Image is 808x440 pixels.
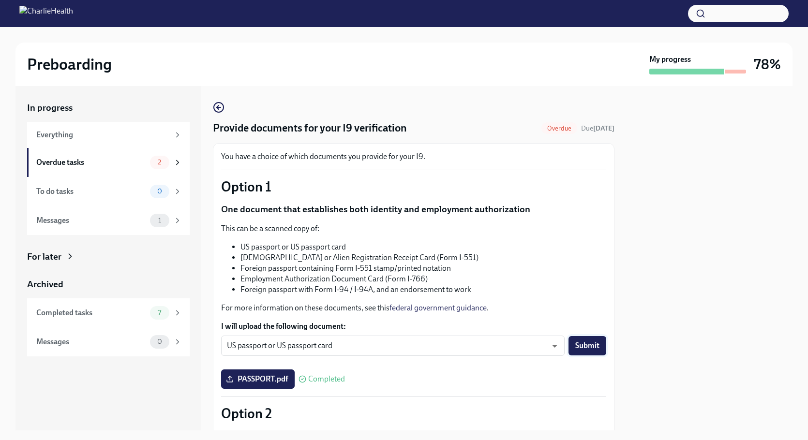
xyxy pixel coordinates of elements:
a: Messages0 [27,327,190,356]
img: CharlieHealth [19,6,73,21]
div: Messages [36,215,146,226]
li: Employment Authorization Document Card (Form I-766) [240,274,606,284]
div: To do tasks [36,186,146,197]
strong: My progress [649,54,691,65]
div: Completed tasks [36,308,146,318]
div: Everything [36,130,169,140]
li: [DEMOGRAPHIC_DATA] or Alien Registration Receipt Card (Form I-551) [240,252,606,263]
a: In progress [27,102,190,114]
p: You have a choice of which documents you provide for your I9. [221,151,606,162]
div: For later [27,250,61,263]
li: Foreign passport containing Form I-551 stamp/printed notation [240,263,606,274]
strong: [DATE] [593,124,614,132]
p: Option 1 [221,178,606,195]
div: Overdue tasks [36,157,146,168]
span: PASSPORT.pdf [228,374,288,384]
h2: Preboarding [27,55,112,74]
p: One document that establishes both identity and employment authorization [221,203,606,216]
span: 7 [152,309,167,316]
label: I will upload the following document: [221,321,606,332]
a: To do tasks0 [27,177,190,206]
span: 2 [152,159,167,166]
span: Completed [308,375,345,383]
div: US passport or US passport card [221,336,565,356]
div: Messages [36,337,146,347]
button: Submit [569,336,606,355]
h3: 78% [754,56,781,73]
a: Archived [27,278,190,291]
span: Submit [575,341,599,351]
label: PASSPORT.pdf [221,369,295,389]
p: For more information on these documents, see this . [221,303,606,313]
li: US passport or US passport card [240,242,606,252]
a: For later [27,250,190,263]
span: 1 [152,217,167,224]
a: federal government guidance [389,303,487,312]
a: Messages1 [27,206,190,235]
span: 0 [151,338,168,345]
span: August 19th, 2025 08:00 [581,124,614,133]
li: Foreign passport with Form I-94 / I-94A, and an endorsement to work [240,284,606,295]
span: 0 [151,188,168,195]
span: Due [581,124,614,132]
a: Completed tasks7 [27,298,190,327]
p: Option 2 [221,405,606,422]
span: Overdue [541,125,577,132]
h4: Provide documents for your I9 verification [213,121,407,135]
a: Overdue tasks2 [27,148,190,177]
a: Everything [27,122,190,148]
p: This can be a scanned copy of: [221,223,606,234]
